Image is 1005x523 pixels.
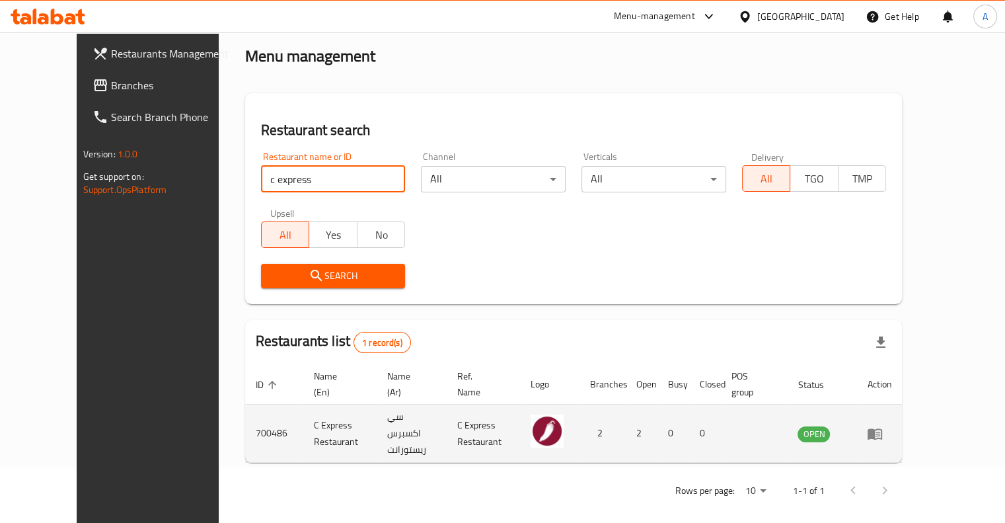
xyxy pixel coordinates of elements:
[82,101,244,133] a: Search Branch Phone
[376,405,446,463] td: سي اكسبرس ريستورانت
[798,426,830,442] span: OPEN
[421,166,566,192] div: All
[245,364,903,463] table: enhanced table
[798,377,840,393] span: Status
[261,120,887,140] h2: Restaurant search
[447,405,520,463] td: C Express Restaurant
[675,483,734,499] p: Rows per page:
[790,165,838,192] button: TGO
[245,405,303,463] td: 700486
[748,169,786,188] span: All
[111,109,234,125] span: Search Branch Phone
[751,152,784,161] label: Delivery
[838,165,887,192] button: TMP
[579,364,626,405] th: Branches
[844,169,881,188] span: TMP
[614,9,695,24] div: Menu-management
[520,364,579,405] th: Logo
[856,364,902,405] th: Action
[363,225,400,245] span: No
[309,221,357,248] button: Yes
[798,426,830,442] div: OPEN
[303,405,377,463] td: C Express Restaurant
[865,327,897,358] div: Export file
[354,332,411,353] div: Total records count
[689,405,721,463] td: 0
[531,415,564,448] img: C Express Restaurant
[657,364,689,405] th: Busy
[581,166,726,192] div: All
[739,481,771,501] div: Rows per page:
[261,264,406,288] button: Search
[689,364,721,405] th: Closed
[315,225,352,245] span: Yes
[261,221,310,248] button: All
[83,145,116,163] span: Version:
[256,377,281,393] span: ID
[82,38,244,69] a: Restaurants Management
[387,368,430,400] span: Name (Ar)
[267,225,305,245] span: All
[82,69,244,101] a: Branches
[796,169,833,188] span: TGO
[270,208,295,218] label: Upsell
[579,405,626,463] td: 2
[83,181,167,198] a: Support.OpsPlatform
[657,405,689,463] td: 0
[111,46,234,61] span: Restaurants Management
[757,9,844,24] div: [GEOGRAPHIC_DATA]
[314,368,361,400] span: Name (En)
[256,331,411,353] h2: Restaurants list
[245,46,375,67] h2: Menu management
[731,368,772,400] span: POS group
[272,268,395,284] span: Search
[357,221,406,248] button: No
[111,77,234,93] span: Branches
[354,337,410,349] span: 1 record(s)
[983,9,988,24] span: A
[626,364,657,405] th: Open
[792,483,824,499] p: 1-1 of 1
[867,426,891,442] div: Menu
[457,368,504,400] span: Ref. Name
[626,405,657,463] td: 2
[261,166,406,192] input: Search for restaurant name or ID..
[118,145,138,163] span: 1.0.0
[742,165,791,192] button: All
[83,168,144,185] span: Get support on:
